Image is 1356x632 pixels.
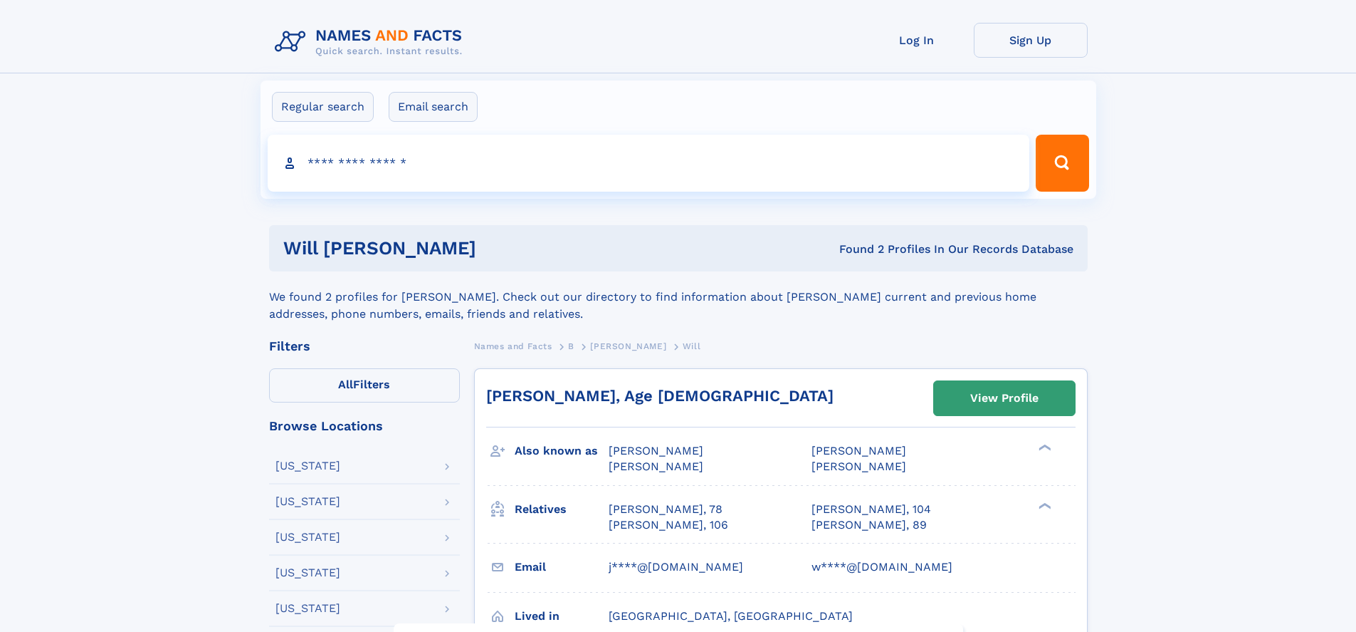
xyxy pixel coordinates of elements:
a: View Profile [934,381,1075,415]
div: ❯ [1035,443,1052,452]
label: Email search [389,92,478,122]
h3: Also known as [515,439,609,463]
a: [PERSON_NAME], Age [DEMOGRAPHIC_DATA] [486,387,834,405]
a: [PERSON_NAME], 106 [609,517,728,533]
a: Log In [860,23,974,58]
div: [US_STATE] [275,532,340,543]
div: [US_STATE] [275,567,340,579]
a: B [568,337,574,355]
span: B [568,341,574,351]
span: [GEOGRAPHIC_DATA], [GEOGRAPHIC_DATA] [609,609,853,623]
div: [US_STATE] [275,603,340,614]
div: We found 2 profiles for [PERSON_NAME]. Check out our directory to find information about [PERSON_... [269,271,1088,323]
h3: Email [515,555,609,579]
div: [US_STATE] [275,496,340,507]
input: search input [268,135,1030,192]
span: [PERSON_NAME] [609,460,703,473]
h3: Relatives [515,497,609,522]
label: Regular search [272,92,374,122]
h1: will [PERSON_NAME] [283,239,658,257]
a: [PERSON_NAME], 89 [811,517,927,533]
a: [PERSON_NAME] [590,337,666,355]
a: Names and Facts [474,337,552,355]
label: Filters [269,368,460,403]
div: [US_STATE] [275,460,340,472]
button: Search Button [1036,135,1088,192]
span: All [338,378,353,391]
span: Will [683,341,700,351]
span: [PERSON_NAME] [609,444,703,457]
div: Filters [269,340,460,353]
span: [PERSON_NAME] [811,460,906,473]
div: View Profile [970,382,1039,415]
span: [PERSON_NAME] [811,444,906,457]
img: Logo Names and Facts [269,23,474,61]
div: Found 2 Profiles In Our Records Database [658,242,1073,257]
div: Browse Locations [269,420,460,432]
h3: Lived in [515,604,609,628]
div: ❯ [1035,501,1052,510]
a: Sign Up [974,23,1088,58]
a: [PERSON_NAME], 78 [609,502,722,517]
a: [PERSON_NAME], 104 [811,502,931,517]
span: [PERSON_NAME] [590,341,666,351]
